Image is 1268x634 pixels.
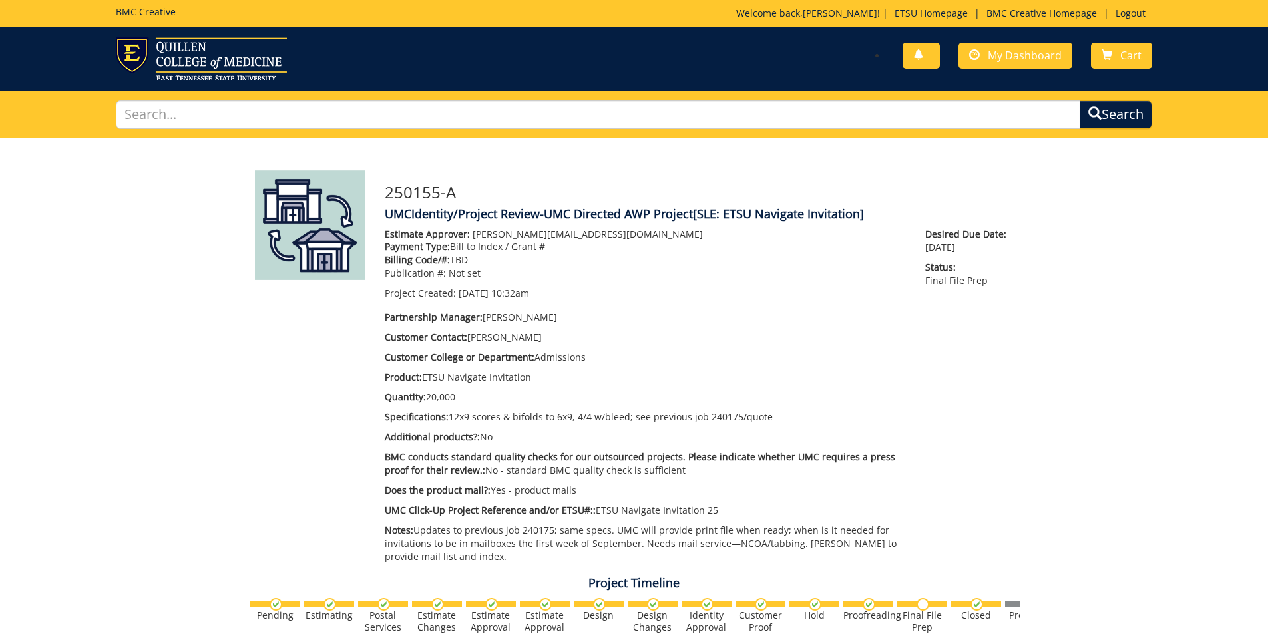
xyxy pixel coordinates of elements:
[539,598,552,611] img: checkmark
[385,371,906,384] p: ETSU Navigate Invitation
[958,43,1072,69] a: My Dashboard
[980,7,1104,19] a: BMC Creative Homepage
[412,609,462,633] div: Estimate Changes
[736,7,1152,20] p: Welcome back, ! | | |
[385,351,534,363] span: Customer College or Department:
[988,48,1062,63] span: My Dashboard
[385,228,470,240] span: Estimate Approver:
[385,331,467,343] span: Customer Contact:
[574,609,624,621] div: Design
[863,598,875,611] img: checkmark
[628,609,678,633] div: Design Changes
[803,7,877,19] a: [PERSON_NAME]
[245,577,1024,590] h4: Project Timeline
[385,331,906,344] p: [PERSON_NAME]
[385,240,906,253] p: Bill to Index / Grant #
[377,598,390,611] img: checkmark
[682,609,732,633] div: Identity Approval
[593,598,606,611] img: checkmark
[385,184,1014,201] h3: 250155-A
[385,208,1014,221] h4: UMCIdentity/Project Review-UMC Directed AWP Project
[385,311,906,324] p: [PERSON_NAME]
[385,484,906,497] p: Yes - product mails
[385,484,491,496] span: Does the product mail?:
[1109,7,1152,19] a: Logout
[385,504,906,517] p: ETSU Navigate Invitation 25
[925,228,1013,241] span: Desired Due Date:
[970,598,983,611] img: checkmark
[385,410,449,423] span: Specifications:
[385,524,906,563] p: Updates to previous job 240175; same specs. UMC will provide print file when ready; when is it ne...
[385,287,456,299] span: Project Created:
[385,450,895,476] span: BMC conducts standard quality checks for our outsourced projects. Please indicate whether UMC req...
[755,598,767,611] img: checkmark
[255,170,365,280] img: Product featured image
[647,598,660,611] img: checkmark
[385,391,906,404] p: 20,000
[701,598,714,611] img: checkmark
[925,261,1013,287] p: Final File Prep
[843,609,893,621] div: Proofreading
[951,609,1001,621] div: Closed
[449,267,481,279] span: Not set
[1091,43,1152,69] a: Cart
[1080,100,1152,129] button: Search
[925,261,1013,274] span: Status:
[385,524,413,536] span: Notes:
[925,228,1013,254] p: [DATE]
[385,371,422,383] span: Product:
[385,267,446,279] span: Publication #:
[888,7,974,19] a: ETSU Homepage
[250,609,300,621] div: Pending
[385,430,906,444] p: No
[385,253,906,267] p: TBD
[385,240,450,253] span: Payment Type:
[809,598,821,611] img: checkmark
[693,206,864,222] span: [SLE: ETSU Navigate Invitation]
[431,598,444,611] img: checkmark
[459,287,529,299] span: [DATE] 10:32am
[385,391,426,403] span: Quantity:
[385,253,450,266] span: Billing Code/#:
[917,598,929,611] img: no
[385,311,483,323] span: Partnership Manager:
[304,609,354,621] div: Estimating
[485,598,498,611] img: checkmark
[385,351,906,364] p: Admissions
[1005,609,1055,621] div: Pre-Press
[116,7,176,17] h5: BMC Creative
[385,430,480,443] span: Additional products?:
[789,609,839,621] div: Hold
[385,228,906,241] p: [PERSON_NAME][EMAIL_ADDRESS][DOMAIN_NAME]
[1120,48,1142,63] span: Cart
[385,450,906,477] p: No - standard BMC quality check is sufficient
[116,100,1081,129] input: Search...
[897,609,947,633] div: Final File Prep
[270,598,282,611] img: checkmark
[385,504,596,516] span: UMC Click-Up Project Reference and/or ETSU#::
[385,410,906,424] p: 12x9 scores & bifolds to 6x9, 4/4 w/bleed; see previous job 240175/quote
[116,37,287,80] img: ETSU logo
[323,598,336,611] img: checkmark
